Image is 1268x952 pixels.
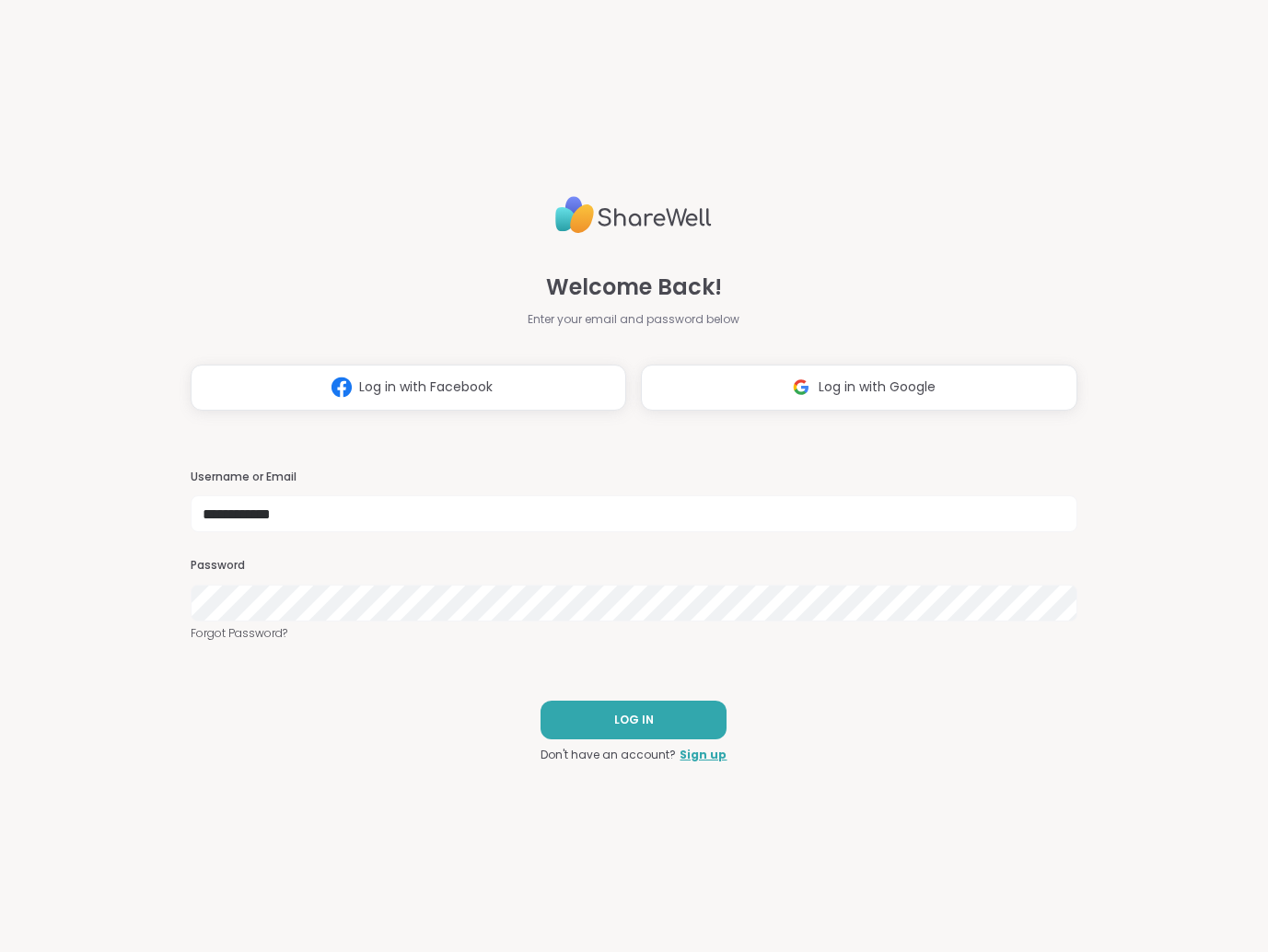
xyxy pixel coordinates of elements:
[614,712,654,728] span: LOG IN
[191,558,1078,574] h3: Password
[546,271,722,304] span: Welcome Back!
[555,189,712,241] img: ShareWell Logo
[324,370,359,404] img: ShareWell Logomark
[541,701,727,739] button: LOG IN
[819,377,936,397] span: Log in with Google
[191,365,627,411] button: Log in with Facebook
[528,311,739,328] span: Enter your email and password below
[191,625,1078,642] a: Forgot Password?
[191,470,1078,485] h3: Username or Email
[680,747,727,763] a: Sign up
[784,370,819,404] img: ShareWell Logomark
[359,377,493,397] span: Log in with Facebook
[541,747,676,763] span: Don't have an account?
[641,365,1077,411] button: Log in with Google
